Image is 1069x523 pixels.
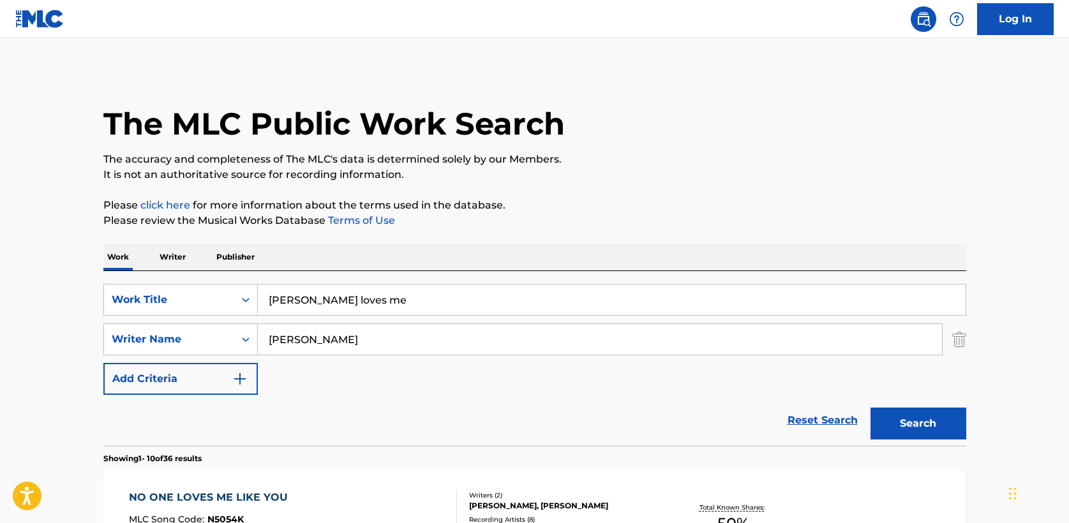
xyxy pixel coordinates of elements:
[103,198,966,213] p: Please for more information about the terms used in the database.
[469,500,662,512] div: [PERSON_NAME], [PERSON_NAME]
[213,244,258,270] p: Publisher
[103,244,133,270] p: Work
[103,105,565,143] h1: The MLC Public Work Search
[916,11,931,27] img: search
[103,363,258,395] button: Add Criteria
[156,244,190,270] p: Writer
[952,323,966,355] img: Delete Criterion
[103,453,202,464] p: Showing 1 - 10 of 36 results
[1033,336,1069,439] iframe: Resource Center
[911,6,936,32] a: Public Search
[871,408,966,439] button: Search
[140,199,190,211] a: click here
[944,6,969,32] div: Help
[129,490,294,505] div: NO ONE LOVES ME LIKE YOU
[325,214,395,226] a: Terms of Use
[103,152,966,167] p: The accuracy and completeness of The MLC's data is determined solely by our Members.
[232,371,248,387] img: 9d2ae6d4665cec9f34b9.svg
[103,167,966,182] p: It is not an authoritative source for recording information.
[1005,462,1069,523] iframe: Chat Widget
[469,490,662,500] div: Writers ( 2 )
[103,284,966,446] form: Search Form
[1009,475,1017,513] div: Drag
[103,213,966,228] p: Please review the Musical Works Database
[112,292,227,307] div: Work Title
[781,406,864,434] a: Reset Search
[15,10,64,28] img: MLC Logo
[699,503,768,512] p: Total Known Shares:
[977,3,1054,35] a: Log In
[112,332,227,347] div: Writer Name
[949,11,964,27] img: help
